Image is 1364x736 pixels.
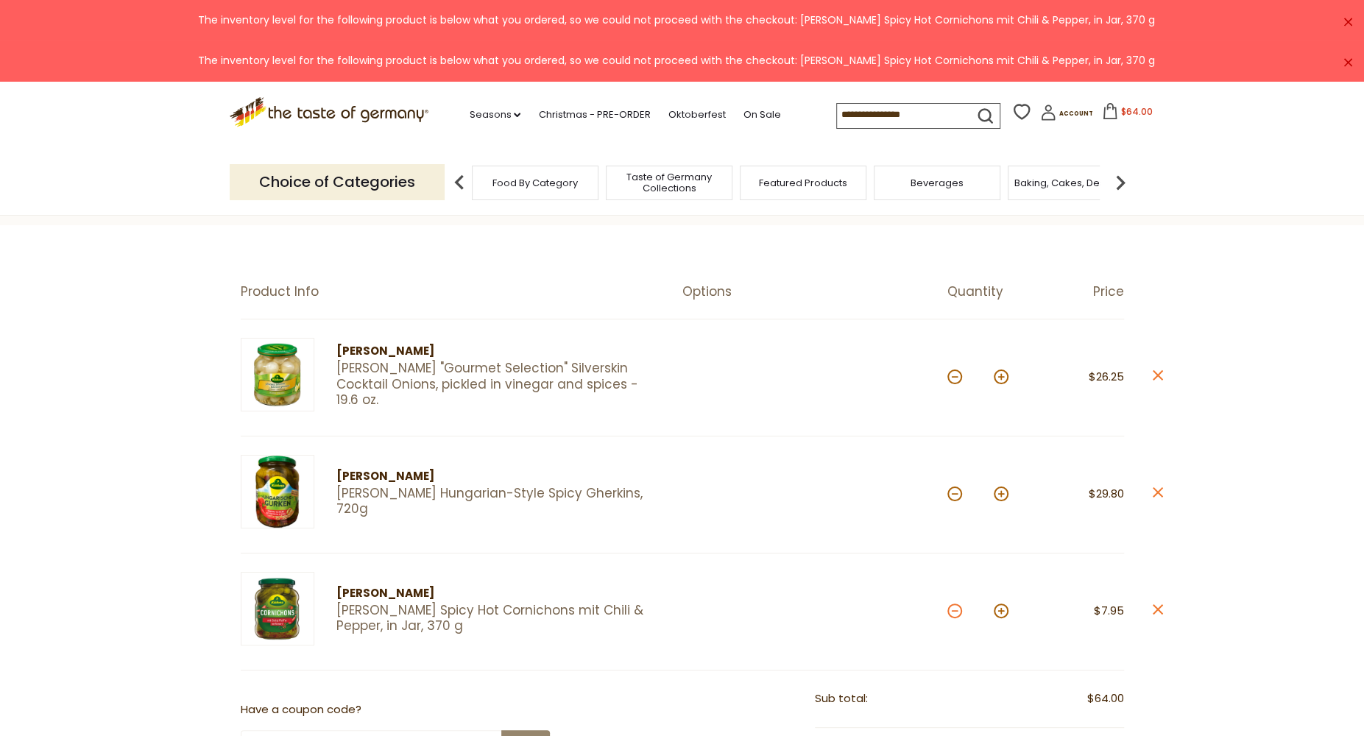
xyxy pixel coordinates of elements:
[743,107,780,123] a: On Sale
[336,361,657,408] a: [PERSON_NAME] "Gourmet Selection" Silverskin Cocktail Onions, pickled in vinegar and spices - 19....
[12,12,1340,29] div: The inventory level for the following product is below what you ordered, so we could not proceed ...
[1089,369,1124,384] span: $26.25
[1089,486,1124,501] span: $29.80
[682,284,947,300] div: Options
[1121,105,1153,118] span: $64.00
[241,338,314,411] img: Kuehne Silversikin Cocktail Onion
[1343,58,1352,67] a: ×
[241,572,314,645] img: Kuehne Hot Cornichons
[911,177,964,188] a: Beverages
[336,584,657,603] div: [PERSON_NAME]
[230,164,445,200] p: Choice of Categories
[1014,177,1128,188] a: Baking, Cakes, Desserts
[1036,284,1124,300] div: Price
[668,107,725,123] a: Oktoberfest
[445,168,474,197] img: previous arrow
[947,284,1036,300] div: Quantity
[336,342,657,361] div: [PERSON_NAME]
[469,107,520,123] a: Seasons
[12,52,1340,69] div: The inventory level for the following product is below what you ordered, so we could not proceed ...
[815,690,868,706] span: Sub total:
[1106,168,1135,197] img: next arrow
[1040,105,1093,126] a: Account
[1343,18,1352,26] a: ×
[1096,103,1159,125] button: $64.00
[1087,690,1124,708] span: $64.00
[759,177,847,188] a: Featured Products
[538,107,650,123] a: Christmas - PRE-ORDER
[241,455,314,528] img: Kuehne Hungarian-Style Spicy Gherkins, 720g
[492,177,578,188] a: Food By Category
[241,701,550,719] p: Have a coupon code?
[610,171,728,194] a: Taste of Germany Collections
[1094,603,1124,618] span: $7.95
[336,467,657,486] div: [PERSON_NAME]
[241,284,682,300] div: Product Info
[336,603,657,634] a: [PERSON_NAME] Spicy Hot Cornichons mit Chili & Pepper, in Jar, 370 g
[1059,110,1093,118] span: Account
[336,486,657,517] a: [PERSON_NAME] Hungarian-Style Spicy Gherkins, 720g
